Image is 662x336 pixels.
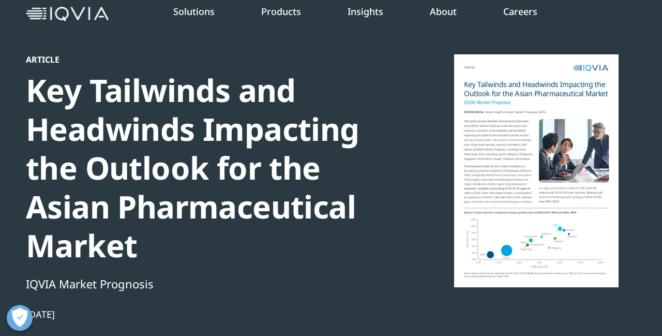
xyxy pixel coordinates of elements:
a: Insights [348,5,383,18]
div: [DATE] [26,308,381,320]
div: IQVIA Market Prognosis [26,275,381,293]
a: Products [261,5,301,18]
img: IQVIA Healthcare Information Technology and Pharma Clinical Research Company [26,7,109,22]
a: Careers [503,5,537,18]
a: Solutions [173,5,215,18]
a: About [430,5,457,18]
div: Key Tailwinds and Headwinds Impacting the Outlook for the Asian Pharmaceutical Market [26,71,381,265]
button: 打开偏好 [7,305,33,331]
div: Article [26,54,381,65]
